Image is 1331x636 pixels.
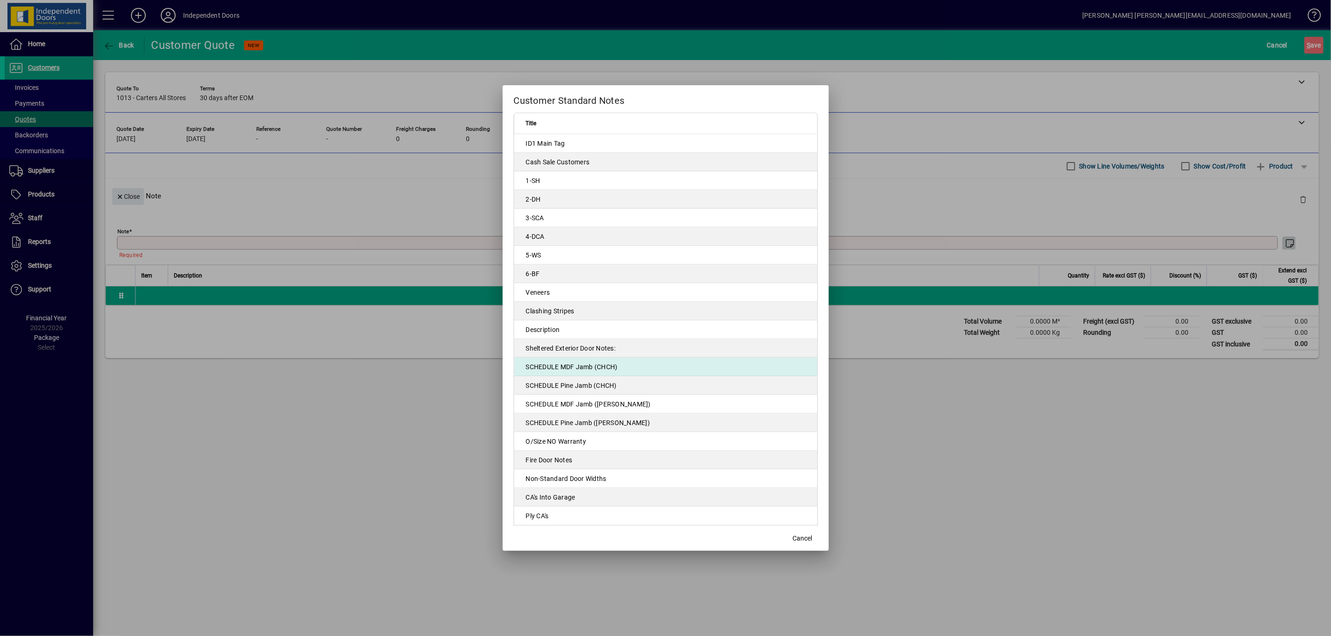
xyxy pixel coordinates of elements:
[503,85,829,112] h2: Customer Standard Notes
[514,376,817,395] td: SCHEDULE Pine Jamb (CHCH)
[514,525,817,544] td: Bifold Minimum Door Width
[514,358,817,376] td: SCHEDULE MDF Jamb (CHCH)
[514,395,817,413] td: SCHEDULE MDF Jamb ([PERSON_NAME])
[514,302,817,320] td: Clashing Stripes
[514,339,817,358] td: Sheltered Exterior Door Notes:
[514,283,817,302] td: Veneers
[514,451,817,469] td: Fire Door Notes
[514,507,817,525] td: Ply CA's
[514,264,817,283] td: 6-BF
[793,534,812,543] span: Cancel
[514,320,817,339] td: Description
[514,171,817,190] td: 1-SH
[514,413,817,432] td: SCHEDULE Pine Jamb ([PERSON_NAME])
[514,246,817,264] td: 5-WS
[514,227,817,246] td: 4-DCA
[514,432,817,451] td: O/Size NO Warranty
[788,530,818,547] button: Cancel
[514,209,817,227] td: 3-SCA
[514,488,817,507] td: CA's Into Garage
[526,118,537,129] span: Title
[514,469,817,488] td: Non-Standard Door Widths
[514,134,817,153] td: ID1 Main Tag
[514,190,817,209] td: 2-DH
[514,153,817,171] td: Cash Sale Customers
